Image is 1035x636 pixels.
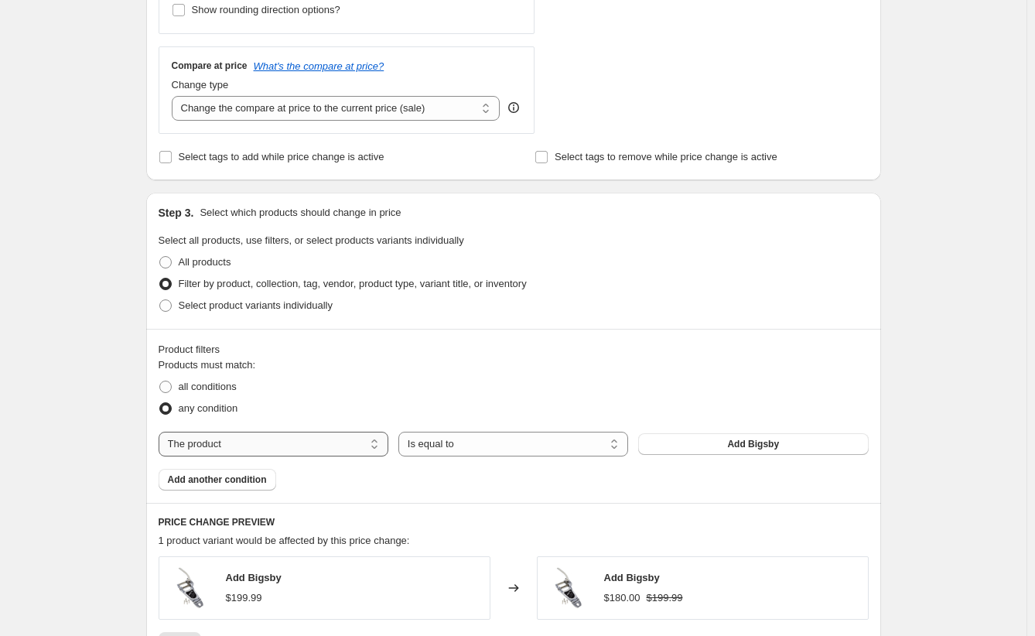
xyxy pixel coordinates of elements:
[179,402,238,414] span: any condition
[159,469,276,491] button: Add another condition
[226,590,262,606] div: $199.99
[159,535,410,546] span: 1 product variant would be affected by this price change:
[226,572,282,583] span: Add Bigsby
[172,60,248,72] h3: Compare at price
[638,433,868,455] button: Add Bigsby
[179,299,333,311] span: Select product variants individually
[179,381,237,392] span: all conditions
[727,438,779,450] span: Add Bigsby
[604,590,640,606] div: $180.00
[192,4,340,15] span: Show rounding direction options?
[179,278,527,289] span: Filter by product, collection, tag, vendor, product type, variant title, or inventory
[179,256,231,268] span: All products
[168,474,267,486] span: Add another condition
[506,100,521,115] div: help
[159,516,869,528] h6: PRICE CHANGE PREVIEW
[555,151,777,162] span: Select tags to remove while price change is active
[647,590,683,606] strike: $199.99
[159,342,869,357] div: Product filters
[200,205,401,221] p: Select which products should change in price
[172,79,229,91] span: Change type
[159,359,256,371] span: Products must match:
[159,234,464,246] span: Select all products, use filters, or select products variants individually
[604,572,660,583] span: Add Bigsby
[167,565,213,611] img: BIGSBYB70N_80x.png
[545,565,592,611] img: BIGSBYB70N_80x.png
[159,205,194,221] h2: Step 3.
[179,151,384,162] span: Select tags to add while price change is active
[254,60,384,72] button: What's the compare at price?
